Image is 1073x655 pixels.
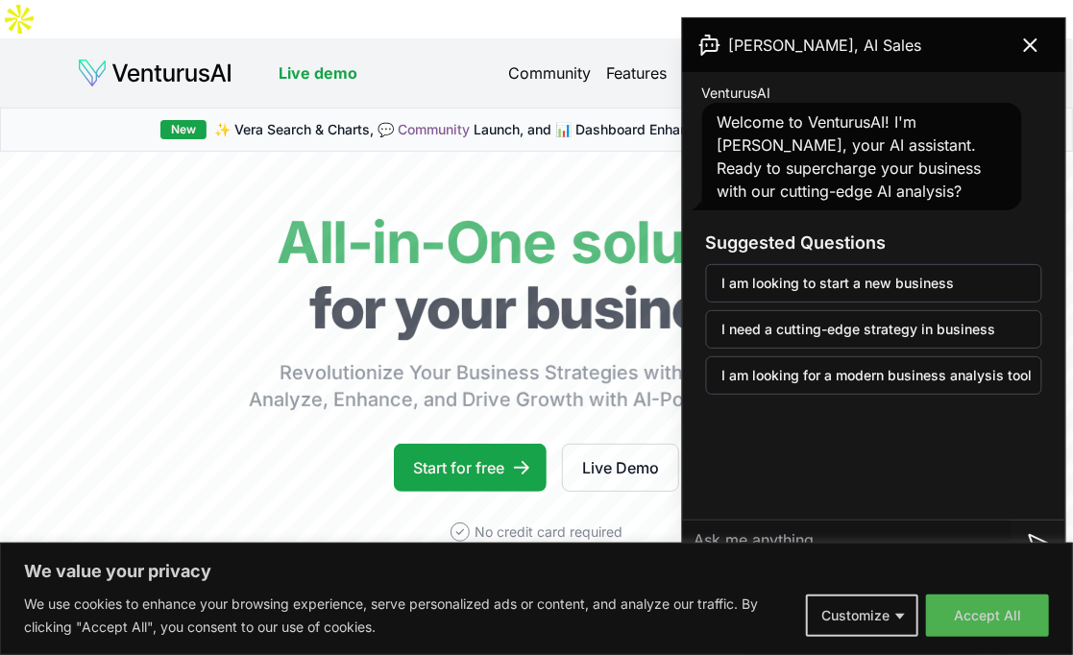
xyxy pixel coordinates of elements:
span: ✨ Vera Search & Charts, 💬 Launch, and 📊 Dashboard Enhancements! [214,120,746,139]
button: I am looking to start a new business [706,264,1042,303]
button: I am looking for a modern business analysis tool [706,356,1042,395]
span: Welcome to VenturusAI! I'm [PERSON_NAME], your AI assistant. Ready to supercharge your business w... [718,112,982,201]
a: Community [508,61,591,85]
button: I need a cutting-edge strategy in business [706,310,1042,349]
a: Live demo [279,61,357,85]
span: VenturusAI [702,84,771,103]
img: logo [77,58,232,88]
span: [PERSON_NAME], AI Sales [729,34,922,57]
p: We use cookies to enhance your browsing experience, serve personalized ads or content, and analyz... [24,593,792,639]
a: Live Demo [562,444,679,492]
button: Accept All [926,594,1049,637]
button: Customize [806,594,918,637]
a: Features [606,61,667,85]
a: Start for free [394,444,547,492]
p: We value your privacy [24,560,1049,583]
div: New [160,120,207,139]
h3: Suggested Questions [706,230,1042,256]
a: Community [398,121,470,137]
